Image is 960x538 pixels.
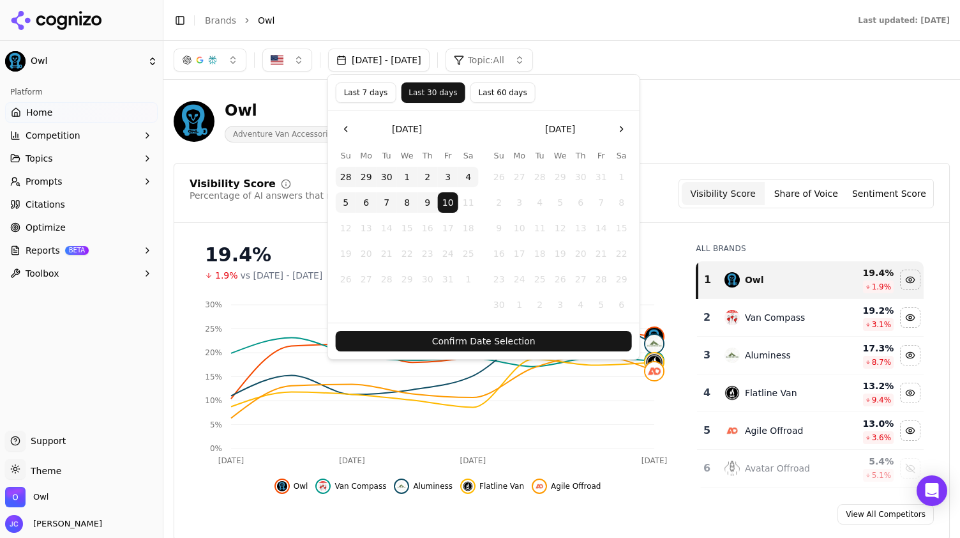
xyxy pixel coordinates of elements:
div: 3 [702,348,712,363]
div: Aluminess [745,349,791,362]
img: Owl [5,487,26,507]
span: Owl [294,481,308,491]
tspan: 30% [205,300,222,309]
span: Topics [26,152,53,165]
button: Thursday, October 2nd, 2025, selected [417,167,438,187]
span: 3.6 % [872,433,892,443]
button: Hide flatline van data [900,383,920,403]
div: 19.4% [205,243,670,266]
div: 19.2 % [836,304,894,317]
nav: breadcrumb [205,14,832,27]
button: Wednesday, October 8th, 2025, selected [397,192,417,213]
button: Friday, October 3rd, 2025, selected [438,167,458,187]
div: Last updated: [DATE] [858,15,950,26]
button: Open user button [5,515,102,533]
tspan: [DATE] [339,456,365,465]
span: Owl [33,491,49,503]
button: Visibility Score [682,182,765,205]
img: agile offroad [534,481,544,491]
tspan: 5% [210,420,222,429]
div: All Brands [696,243,924,254]
img: flatline van [724,385,740,401]
th: Thursday [571,150,591,162]
span: 1.9 % [872,282,892,292]
span: vs [DATE] - [DATE] [241,269,323,282]
span: Competition [26,129,80,142]
img: agile offroad [645,362,663,380]
img: Jeff Clemishaw [5,515,23,533]
button: Hide owl data [274,479,308,494]
span: Aluminess [413,481,453,491]
th: Saturday [458,150,479,162]
img: owl [724,272,740,288]
th: Friday [591,150,611,162]
th: Thursday [417,150,438,162]
span: Reports [26,244,60,257]
div: Van Compass [745,311,805,324]
a: Optimize [5,217,158,238]
button: Monday, October 6th, 2025, selected [356,192,377,213]
tr: 1owlOwl19.4%1.9%Hide owl data [697,261,924,299]
tr: 2van compassVan Compass19.2%3.1%Hide van compass data [697,299,924,337]
button: Competition [5,125,158,146]
tspan: 0% [210,444,222,453]
a: Brands [205,15,236,26]
span: 9.4 % [872,395,892,405]
div: Platform [5,82,158,102]
button: Open organization switcher [5,487,49,507]
button: Hide aluminess data [394,479,453,494]
div: Avatar Offroad [745,462,810,475]
button: ReportsBETA [5,240,158,261]
th: Monday [509,150,530,162]
img: van compass [724,310,740,325]
button: Confirm Date Selection [336,331,632,351]
span: 3.1 % [872,319,892,330]
span: Home [26,106,52,119]
div: 1 [703,272,712,288]
tspan: [DATE] [641,456,668,465]
span: Toolbox [26,267,59,280]
button: Sunday, September 28th, 2025, selected [336,167,356,187]
span: Theme [26,466,61,476]
span: Optimize [26,221,66,234]
img: aluminess [396,481,407,491]
div: 5.4 % [836,455,894,468]
div: Flatline Van [745,387,797,399]
div: Open Intercom Messenger [917,475,947,506]
button: Go to the Next Month [611,119,632,139]
img: aluminess [724,348,740,363]
th: Monday [356,150,377,162]
div: Owl [745,273,764,286]
div: Visibility Score [190,179,276,189]
button: Hide agile offroad data [532,479,601,494]
div: 2 [702,310,712,325]
button: Last 30 days [401,82,465,103]
span: Agile Offroad [551,481,601,491]
span: Citations [26,198,65,211]
span: 5.1 % [872,470,892,480]
button: Tuesday, October 7th, 2025, selected [377,192,397,213]
button: Last 7 days [336,82,396,103]
th: Friday [438,150,458,162]
div: 13.2 % [836,380,894,392]
tr: 3aluminessAluminess17.3%8.7%Hide aluminess data [697,337,924,374]
button: [DATE] - [DATE] [328,49,430,72]
img: flatline van [463,481,473,491]
button: Wednesday, October 1st, 2025, selected [397,167,417,187]
tr: 6avatar offroadAvatar Offroad5.4%5.1%Show avatar offroad data [697,450,924,488]
tspan: [DATE] [460,456,486,465]
img: owl [277,481,287,491]
button: Tuesday, September 30th, 2025, selected [377,167,397,187]
th: Tuesday [530,150,550,162]
tr: 4flatline vanFlatline Van13.2%9.4%Hide flatline van data [697,374,924,412]
span: 1.9% [215,269,238,282]
span: Adventure Van Accessories [225,126,345,142]
table: November 2025 [489,150,632,315]
img: Owl [5,51,26,72]
button: Hide agile offroad data [900,420,920,441]
th: Saturday [611,150,632,162]
button: Monday, September 29th, 2025, selected [356,167,377,187]
table: October 2025 [336,150,479,289]
span: Owl [258,14,274,27]
div: 6 [702,461,712,476]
